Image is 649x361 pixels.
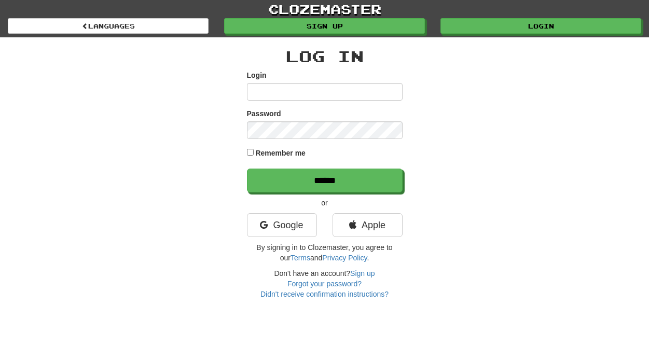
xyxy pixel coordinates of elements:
label: Remember me [255,148,306,158]
h2: Log In [247,48,403,65]
label: Password [247,108,281,119]
a: Google [247,213,317,237]
a: Apple [333,213,403,237]
a: Forgot your password? [287,280,362,288]
a: Terms [291,254,310,262]
a: Sign up [350,269,375,277]
div: Don't have an account? [247,268,403,299]
a: Didn't receive confirmation instructions? [260,290,389,298]
a: Sign up [224,18,425,34]
p: or [247,198,403,208]
a: Login [440,18,641,34]
p: By signing in to Clozemaster, you agree to our and . [247,242,403,263]
a: Languages [8,18,209,34]
a: Privacy Policy [322,254,367,262]
label: Login [247,70,267,80]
